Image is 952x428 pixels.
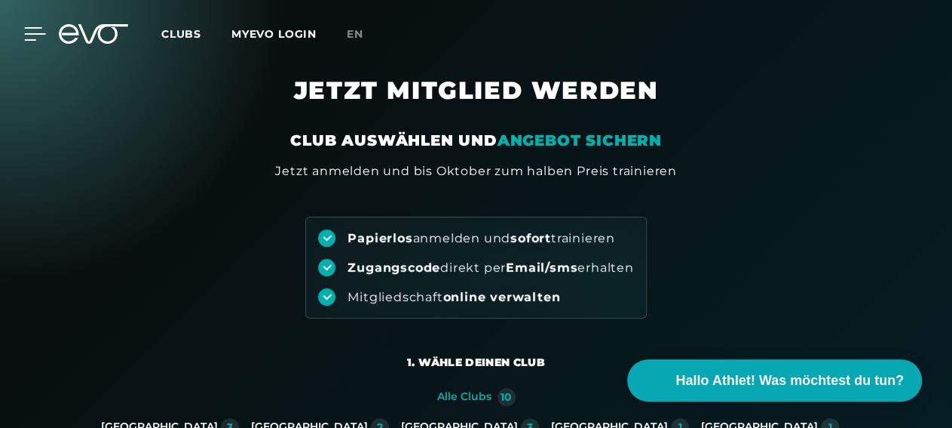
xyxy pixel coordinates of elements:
[290,130,661,151] div: CLUB AUSWÄHLEN UND
[500,392,512,402] div: 10
[161,26,231,41] a: Clubs
[347,260,633,276] div: direkt per erhalten
[347,27,363,41] span: en
[347,26,381,43] a: en
[275,162,676,180] div: Jetzt anmelden und bis Oktober zum halben Preis trainieren
[497,131,662,149] em: ANGEBOT SICHERN
[347,260,440,275] strong: Zugangscode
[347,289,560,306] div: Mitgliedschaft
[442,290,560,304] strong: online verwalten
[347,231,412,245] strong: Papierlos
[506,260,577,275] strong: Email/sms
[231,27,317,41] a: MYEVO LOGIN
[347,230,615,247] div: anmelden und trainieren
[627,359,922,402] button: Hallo Athlet! Was möchtest du tun?
[161,27,201,41] span: Clubs
[130,75,823,130] h1: JETZT MITGLIED WERDEN
[510,231,551,245] strong: sofort
[437,390,491,404] div: Alle Clubs
[407,355,545,370] div: 1. Wähle deinen Club
[675,371,904,391] span: Hallo Athlet! Was möchtest du tun?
